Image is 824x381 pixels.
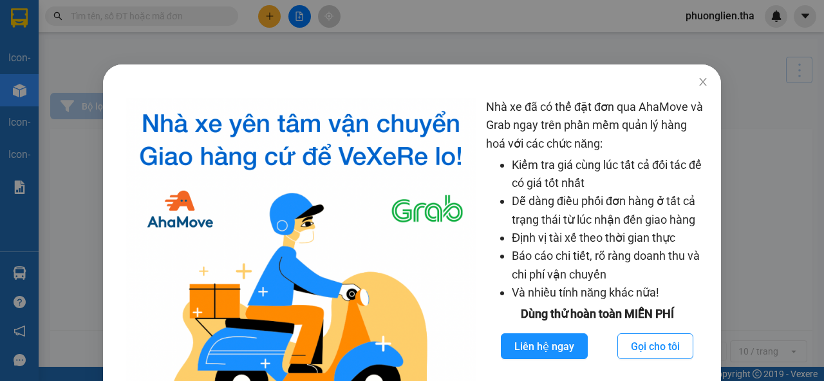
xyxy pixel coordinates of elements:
[512,247,708,284] li: Báo cáo chi tiết, rõ ràng doanh thu và chi phí vận chuyển
[698,77,708,87] span: close
[512,284,708,302] li: Và nhiều tính năng khác nữa!
[631,338,680,355] span: Gọi cho tôi
[512,229,708,247] li: Định vị tài xế theo thời gian thực
[501,333,588,359] button: Liên hệ ngay
[512,156,708,193] li: Kiểm tra giá cùng lúc tất cả đối tác để có giá tốt nhất
[685,64,721,101] button: Close
[512,192,708,229] li: Dễ dàng điều phối đơn hàng ở tất cả trạng thái từ lúc nhận đến giao hàng
[617,333,693,359] button: Gọi cho tôi
[514,338,574,355] span: Liên hệ ngay
[486,305,708,323] div: Dùng thử hoàn toàn MIỄN PHÍ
